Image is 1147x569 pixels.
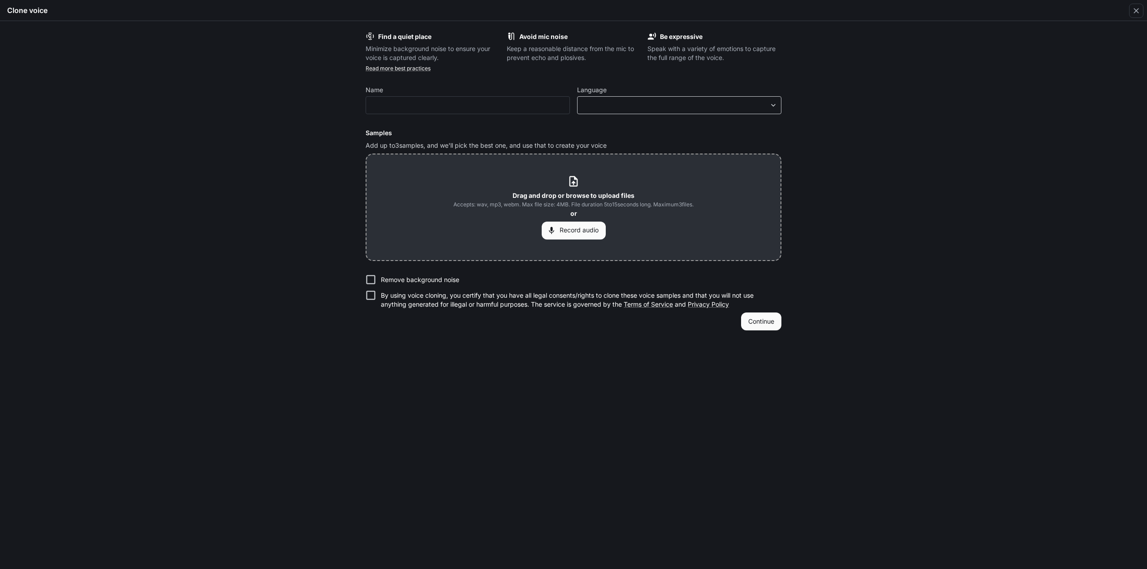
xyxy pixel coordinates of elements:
span: Accepts: wav, mp3, webm. Max file size: 4MB. File duration 5 to 15 seconds long. Maximum 3 files. [453,200,694,209]
p: Remove background noise [381,275,459,284]
b: Be expressive [660,33,703,40]
b: Drag and drop or browse to upload files [513,192,634,199]
p: Name [366,87,383,93]
button: Continue [741,312,781,330]
button: Record audio [542,222,606,240]
b: or [570,210,577,217]
h5: Clone voice [7,5,47,15]
p: Add up to 3 samples, and we'll pick the best one, and use that to create your voice [366,141,781,150]
p: Language [577,87,607,93]
b: Find a quiet place [378,33,431,40]
a: Privacy Policy [688,300,729,308]
p: Minimize background noise to ensure your voice is captured clearly. [366,44,500,62]
a: Read more best practices [366,65,431,72]
h6: Samples [366,128,781,137]
p: Speak with a variety of emotions to capture the full range of the voice. [647,44,781,62]
p: By using voice cloning, you certify that you have all legal consents/rights to clone these voice ... [381,291,774,309]
div: ​ [578,101,781,110]
a: Terms of Service [624,300,673,308]
p: Keep a reasonable distance from the mic to prevent echo and plosives. [507,44,641,62]
b: Avoid mic noise [519,33,568,40]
